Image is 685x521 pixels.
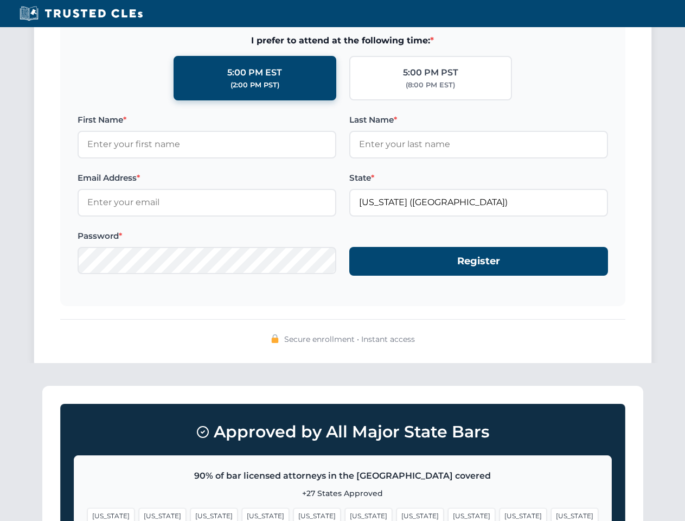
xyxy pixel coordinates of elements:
[403,66,458,80] div: 5:00 PM PST
[78,113,336,126] label: First Name
[16,5,146,22] img: Trusted CLEs
[349,247,608,276] button: Register
[78,131,336,158] input: Enter your first name
[78,230,336,243] label: Password
[349,113,608,126] label: Last Name
[349,171,608,185] label: State
[78,189,336,216] input: Enter your email
[74,417,612,447] h3: Approved by All Major State Bars
[227,66,282,80] div: 5:00 PM EST
[87,469,598,483] p: 90% of bar licensed attorneys in the [GEOGRAPHIC_DATA] covered
[231,80,279,91] div: (2:00 PM PST)
[78,171,336,185] label: Email Address
[271,334,279,343] img: 🔒
[349,131,608,158] input: Enter your last name
[349,189,608,216] input: Florida (FL)
[406,80,455,91] div: (8:00 PM EST)
[78,34,608,48] span: I prefer to attend at the following time:
[284,333,415,345] span: Secure enrollment • Instant access
[87,487,598,499] p: +27 States Approved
